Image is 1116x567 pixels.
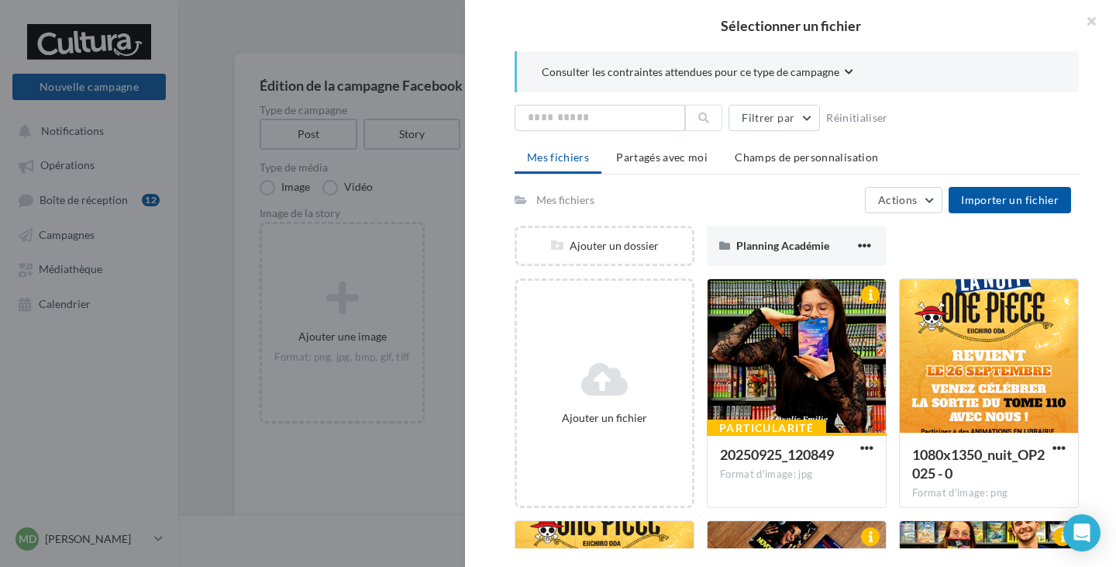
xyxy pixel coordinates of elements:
h2: Sélectionner un fichier [490,19,1091,33]
button: Réinitialiser [820,109,894,127]
span: 1080x1350_nuit_OP2025 - 0 [912,446,1045,482]
div: Ajouter un fichier [523,410,686,426]
div: Format d'image: jpg [720,468,873,482]
div: Particularité [707,420,826,437]
span: Planning Académie [736,239,829,252]
button: Consulter les contraintes attendues pour ce type de campagne [542,64,853,83]
span: Champs de personnalisation [735,150,878,164]
span: 20250925_120849 [720,446,834,463]
div: Open Intercom Messenger [1063,514,1100,551]
div: Format d'image: png [912,486,1066,500]
button: Filtrer par [728,105,820,131]
div: Ajouter un dossier [517,238,692,254]
span: Importer un fichier [961,193,1059,206]
span: Consulter les contraintes attendues pour ce type de campagne [542,64,839,80]
button: Importer un fichier [949,187,1071,213]
button: Actions [865,187,942,213]
span: Partagés avec moi [616,150,708,164]
span: Mes fichiers [527,150,589,164]
span: Actions [878,193,917,206]
div: Mes fichiers [536,192,594,208]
